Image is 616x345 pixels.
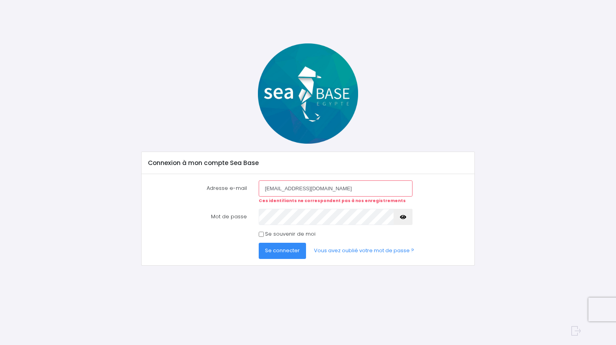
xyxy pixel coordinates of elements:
a: Vous avez oublié votre mot de passe ? [308,243,420,259]
div: Connexion à mon compte Sea Base [142,152,474,174]
span: Se connecter [265,247,300,254]
button: Se connecter [259,243,306,259]
label: Se souvenir de moi [265,230,315,238]
strong: Ces identifiants ne correspondent pas à nos enregistrements [259,198,406,204]
label: Mot de passe [142,209,253,225]
label: Adresse e-mail [142,180,253,204]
